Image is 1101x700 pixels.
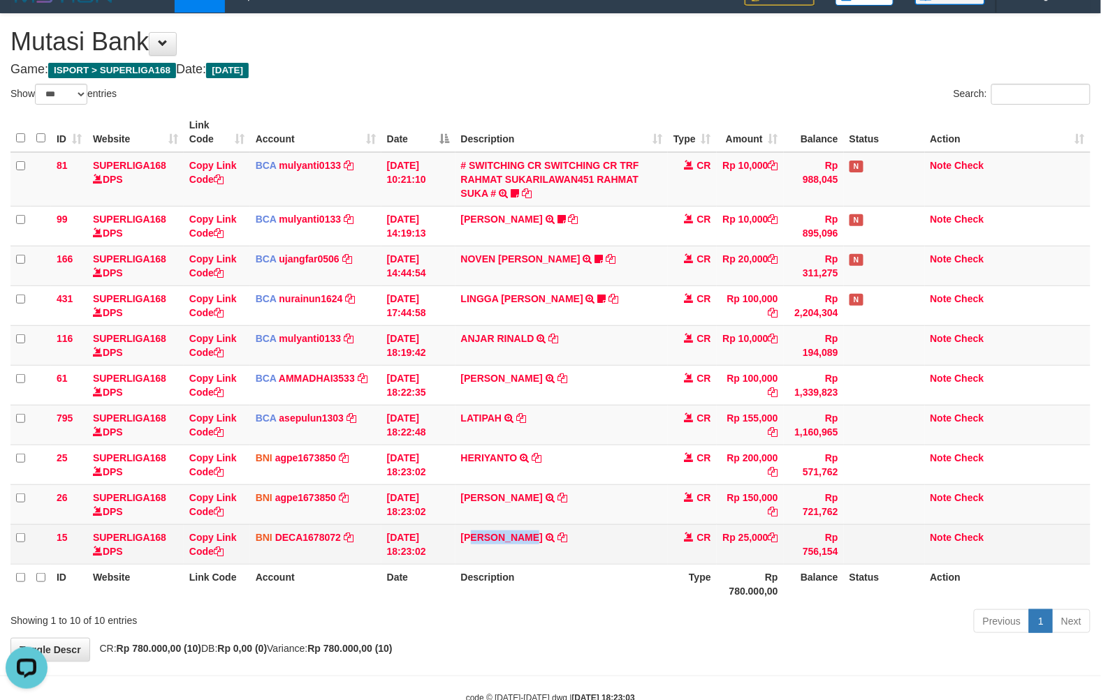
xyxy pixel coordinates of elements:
a: Note [931,373,952,384]
a: Note [931,214,952,225]
span: 795 [57,412,73,424]
a: Copy DIAN HARJONO to clipboard [557,373,567,384]
td: [DATE] 18:23:02 [381,445,455,484]
a: Copy NOVEN ELING PRAYOG to clipboard [606,253,615,265]
a: LATIPAH [461,412,502,424]
a: Copy Link Code [189,253,237,278]
a: agpe1673850 [275,492,336,503]
td: Rp 988,045 [784,152,844,207]
td: [DATE] 18:22:35 [381,365,455,405]
strong: Rp 780.000,00 (10) [117,643,201,654]
a: 1 [1029,609,1053,633]
select: Showentries [35,84,87,105]
td: Rp 895,096 [784,206,844,246]
td: DPS [87,524,184,564]
th: Date: activate to sort column descending [381,112,455,152]
a: Copy Link Code [189,160,237,185]
a: ANJAR RINALD [461,333,534,344]
th: Description: activate to sort column ascending [455,112,668,152]
a: nurainun1624 [279,293,342,304]
a: LINGGA [PERSON_NAME] [461,293,583,304]
a: Check [955,412,984,424]
td: DPS [87,285,184,325]
a: Copy agpe1673850 to clipboard [339,492,349,503]
td: DPS [87,246,184,285]
span: BCA [256,214,277,225]
th: Status [844,112,925,152]
td: [DATE] 14:44:54 [381,246,455,285]
span: CR [697,293,711,304]
a: ujangfar0506 [279,253,339,265]
a: Copy Rp 20,000 to clipboard [768,253,778,265]
th: Link Code [184,564,250,604]
a: Check [955,253,984,265]
th: Website: activate to sort column ascending [87,112,184,152]
span: 431 [57,293,73,304]
td: [DATE] 18:19:42 [381,325,455,365]
a: mulyanti0133 [279,333,341,344]
a: [PERSON_NAME] [461,214,543,225]
a: Note [931,532,952,543]
a: Note [931,412,952,424]
td: [DATE] 17:44:58 [381,285,455,325]
td: Rp 194,089 [784,325,844,365]
span: 116 [57,333,73,344]
a: HERIYANTO [461,452,518,463]
td: Rp 571,762 [784,445,844,484]
th: Account: activate to sort column ascending [250,112,381,152]
td: DPS [87,206,184,246]
strong: Rp 0,00 (0) [217,643,267,654]
th: Balance [784,564,844,604]
a: Copy Rp 10,000 to clipboard [768,160,778,171]
a: Copy MUHAMMAD REZA to clipboard [569,214,578,225]
th: Rp 780.000,00 [717,564,784,604]
span: BCA [256,293,277,304]
td: Rp 2,204,304 [784,285,844,325]
td: DPS [87,365,184,405]
span: Has Note [850,214,863,226]
span: BCA [256,160,277,171]
a: Copy Rp 25,000 to clipboard [768,532,778,543]
label: Show entries [10,84,117,105]
td: [DATE] 10:21:10 [381,152,455,207]
span: BNI [256,452,272,463]
a: Copy Link Code [189,293,237,318]
a: Copy Link Code [189,333,237,358]
a: Note [931,492,952,503]
a: SUPERLIGA168 [93,412,166,424]
a: SUPERLIGA168 [93,492,166,503]
a: Copy DECA1678072 to clipboard [344,532,353,543]
span: 15 [57,532,68,543]
a: Copy Rp 100,000 to clipboard [768,387,778,398]
input: Search: [991,84,1091,105]
a: Copy Link Code [189,412,237,438]
span: 25 [57,452,68,463]
td: Rp 10,000 [717,152,784,207]
a: [PERSON_NAME] [461,492,543,503]
a: # SWITCHING CR SWITCHING CR TRF RAHMAT SUKARILAWAN451 RAHMAT SUKA # [461,160,639,199]
a: Check [955,452,984,463]
th: Amount: activate to sort column ascending [717,112,784,152]
a: Note [931,333,952,344]
h4: Game: Date: [10,63,1091,77]
a: Check [955,214,984,225]
td: Rp 155,000 [717,405,784,445]
td: DPS [87,484,184,524]
td: Rp 1,339,823 [784,365,844,405]
a: Copy Link Code [189,373,237,398]
th: Balance [784,112,844,152]
td: Rp 10,000 [717,206,784,246]
a: [PERSON_NAME] [461,532,543,543]
td: Rp 25,000 [717,524,784,564]
a: SUPERLIGA168 [93,333,166,344]
a: SUPERLIGA168 [93,452,166,463]
label: Search: [954,84,1091,105]
a: SUPERLIGA168 [93,373,166,384]
span: CR [697,452,711,463]
a: Note [931,293,952,304]
span: 26 [57,492,68,503]
td: Rp 10,000 [717,325,784,365]
td: Rp 311,275 [784,246,844,285]
td: [DATE] 18:23:02 [381,484,455,524]
th: Website [87,564,184,604]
